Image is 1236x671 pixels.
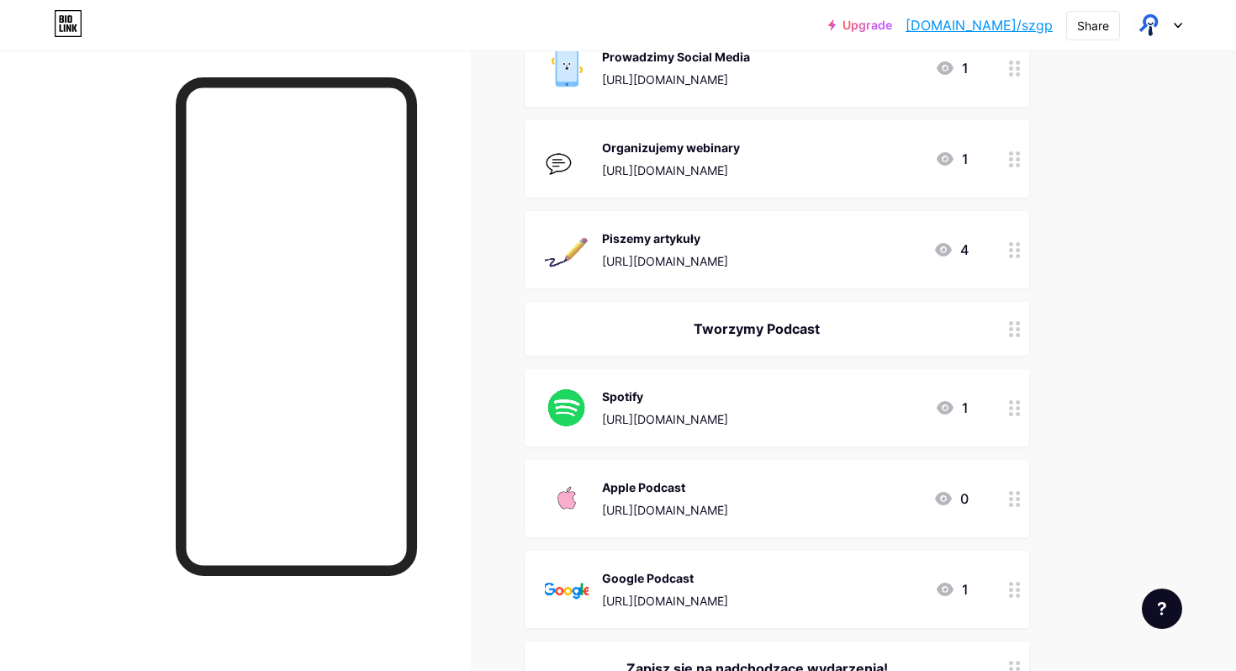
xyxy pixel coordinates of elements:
div: [URL][DOMAIN_NAME] [602,410,728,428]
img: Organizujemy webinary [545,137,589,181]
div: 0 [933,489,969,509]
img: Piszemy artykuły [545,228,589,272]
div: Piszemy artykuły [602,230,728,247]
div: 1 [935,398,969,418]
div: Share [1077,17,1109,34]
div: [URL][DOMAIN_NAME] [602,71,750,88]
img: Google Podcast [545,568,589,611]
div: Google Podcast [602,569,728,587]
div: Apple Podcast [602,478,728,496]
div: 1 [935,579,969,600]
div: [URL][DOMAIN_NAME] [602,501,728,519]
div: 4 [933,240,969,260]
div: 1 [935,58,969,78]
div: [URL][DOMAIN_NAME] [602,161,740,179]
img: szgp [1133,9,1165,41]
div: Prowadzimy Social Media [602,48,750,66]
div: [URL][DOMAIN_NAME] [602,592,728,610]
a: Upgrade [828,18,892,32]
a: [DOMAIN_NAME]/szgp [906,15,1053,35]
div: Tworzymy Podcast [545,319,969,339]
img: Spotify [545,386,589,430]
img: Apple Podcast [545,477,589,520]
div: Organizujemy webinary [602,139,740,156]
div: Spotify [602,388,728,405]
div: [URL][DOMAIN_NAME] [602,252,728,270]
div: 1 [935,149,969,169]
img: Prowadzimy Social Media [545,46,589,90]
